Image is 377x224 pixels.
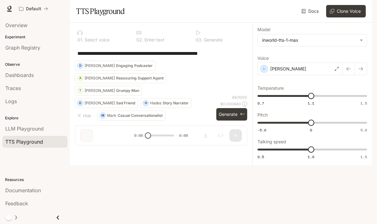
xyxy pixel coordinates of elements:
button: Generate⌘⏎ [216,108,247,121]
p: Sad Friend [116,101,135,105]
div: D [77,61,83,71]
p: Story Narrator [163,101,188,105]
div: O [77,98,83,108]
button: Clone Voice [326,5,366,17]
span: 5.0 [360,127,367,133]
p: Grumpy Man [116,89,139,93]
p: Pitch [257,113,268,117]
button: O[PERSON_NAME]Sad Friend [75,98,138,108]
p: Casual Conversationalist [118,114,163,117]
p: [PERSON_NAME] [85,89,115,93]
p: [PERSON_NAME] [270,66,306,72]
span: 0 [310,127,312,133]
p: Select voice [83,38,110,42]
p: Generate [203,38,223,42]
p: Talking speed [257,140,286,144]
p: Mark [107,114,116,117]
p: Reassuring Support Agent [116,76,164,80]
button: D[PERSON_NAME]Engaging Podcaster [75,61,155,71]
span: 1.5 [360,101,367,106]
div: T [77,86,83,96]
a: Docs [300,5,321,17]
p: 0 2 . [136,38,143,42]
p: [PERSON_NAME] [85,64,115,68]
button: T[PERSON_NAME]Grumpy Man [75,86,142,96]
p: [PERSON_NAME] [85,101,115,105]
p: Model [257,27,270,32]
span: 0.7 [257,101,264,106]
p: 0 3 . [196,38,203,42]
p: ⌘⏎ [240,112,245,116]
p: Default [26,6,41,12]
p: Hades [150,101,161,105]
button: Hide [75,111,95,121]
p: 0 1 . [77,38,83,42]
p: [PERSON_NAME] [85,76,115,80]
p: Voice [257,56,269,60]
button: HHadesStory Narrator [140,98,191,108]
button: All workspaces [16,2,51,15]
span: -5.0 [257,127,266,133]
span: 1.0 [308,154,314,160]
span: 1.1 [308,101,314,106]
div: M [100,111,105,121]
div: H [143,98,149,108]
p: Temperature [257,86,284,90]
span: 0.5 [257,154,264,160]
div: inworld-tts-1-max [262,37,357,43]
p: Engaging Podcaster [116,64,153,68]
div: A [77,73,83,83]
div: inworld-tts-1-max [258,34,367,46]
button: A[PERSON_NAME]Reassuring Support Agent [75,73,166,83]
p: Enter text [143,38,164,42]
button: MMarkCasual Conversationalist [97,111,165,121]
h1: TTS Playground [76,5,125,17]
span: 1.5 [360,154,367,160]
